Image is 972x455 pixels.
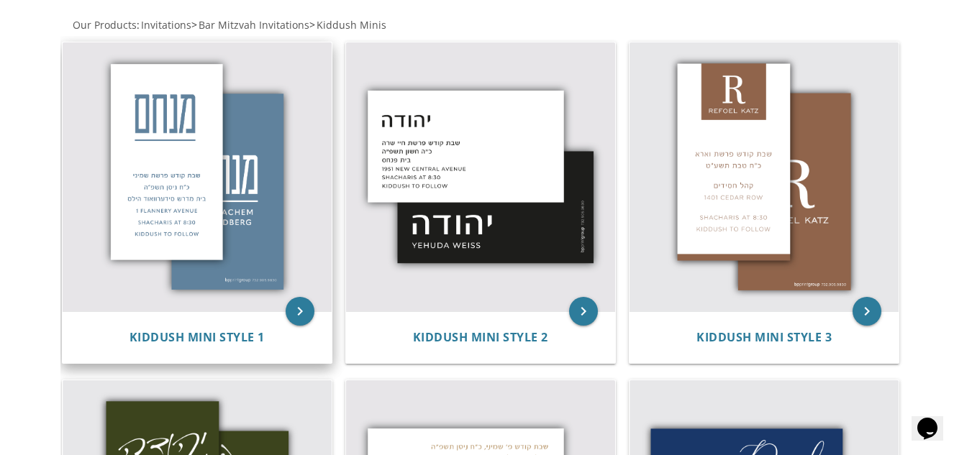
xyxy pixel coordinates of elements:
span: > [191,18,309,32]
a: keyboard_arrow_right [569,297,598,326]
span: Invitations [141,18,191,32]
div: : [60,18,486,32]
span: Kiddush Mini Style 1 [130,329,265,345]
a: Kiddush Mini Style 1 [130,331,265,344]
span: Kiddush Minis [317,18,386,32]
img: Kiddush Mini Style 1 [63,42,332,311]
span: Kiddush Mini Style 2 [413,329,548,345]
a: Kiddush Minis [315,18,386,32]
span: Bar Mitzvah Invitations [199,18,309,32]
span: > [309,18,386,32]
a: Kiddush Mini Style 3 [696,331,832,344]
iframe: chat widget [912,397,958,441]
a: Our Products [71,18,137,32]
span: Kiddush Mini Style 3 [696,329,832,345]
img: Kiddush Mini Style 2 [346,42,615,311]
a: Invitations [140,18,191,32]
a: keyboard_arrow_right [853,297,881,326]
a: Kiddush Mini Style 2 [413,331,548,344]
a: Bar Mitzvah Invitations [197,18,309,32]
a: keyboard_arrow_right [286,297,314,326]
img: Kiddush Mini Style 3 [630,42,899,311]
